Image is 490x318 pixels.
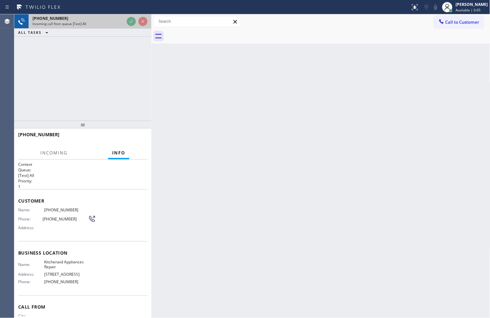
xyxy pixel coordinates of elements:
[18,184,148,189] p: 1
[18,30,42,35] span: ALL TASKS
[18,225,44,230] span: Address:
[14,29,55,36] button: ALL TASKS
[44,272,93,277] span: [STREET_ADDRESS]
[44,259,93,270] span: Kitchenaid Appliances Repair
[456,2,488,7] div: [PERSON_NAME]
[18,173,148,178] p: [Test] All
[18,198,148,204] span: Customer
[18,250,148,256] span: Business location
[434,16,484,28] button: Call to Customer
[18,280,44,285] span: Phone:
[18,162,148,167] h1: Context
[32,16,68,21] span: [PHONE_NUMBER]
[127,17,136,26] button: Accept
[112,150,125,156] span: Info
[18,217,43,221] span: Phone:
[18,178,148,184] h2: Priority:
[18,207,44,212] span: Name:
[18,262,44,267] span: Name:
[456,8,481,12] span: Available | 6:05
[138,17,148,26] button: Reject
[43,217,88,221] span: [PHONE_NUMBER]
[431,3,440,12] button: Mute
[18,131,59,138] span: [PHONE_NUMBER]
[36,147,71,159] button: Incoming
[445,19,480,25] span: Call to Customer
[154,16,241,27] input: Search
[44,280,93,285] span: [PHONE_NUMBER]
[18,167,148,173] h2: Queue:
[108,147,129,159] button: Info
[18,304,148,310] span: Call From
[18,272,44,277] span: Address:
[44,207,93,212] span: [PHONE_NUMBER]
[32,21,86,26] span: Incoming call from queue [Test] All
[40,150,68,156] span: Incoming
